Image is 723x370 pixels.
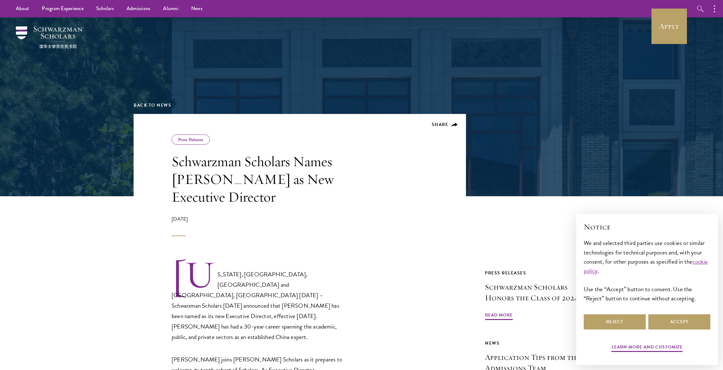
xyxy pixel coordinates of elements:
h2: Notice [584,222,710,232]
button: Share [432,122,458,128]
a: cookie policy [584,257,708,275]
h3: Schwarzman Scholars Honors the Class of 2024-25 [485,282,589,303]
a: Apply [651,9,687,44]
span: Share [432,121,449,128]
div: [DATE] [172,215,352,236]
span: Read More [485,311,513,321]
a: Press Releases [178,136,203,143]
img: Schwarzman Scholars [16,26,82,48]
h1: Schwarzman Scholars Names [PERSON_NAME] as New Executive Director [172,153,352,206]
button: Learn more and customize [612,343,683,353]
div: We and selected third parties use cookies or similar technologies for technical purposes and, wit... [584,238,710,303]
button: Accept [648,314,710,329]
div: Press Releases [485,269,589,277]
a: Press Releases Schwarzman Scholars Honors the Class of 2024-25 Read More [485,269,589,321]
button: Reject [584,314,646,329]
p: [US_STATE], [GEOGRAPHIC_DATA], [GEOGRAPHIC_DATA] and [GEOGRAPHIC_DATA], [GEOGRAPHIC_DATA] [DATE] ... [172,260,352,342]
div: News [485,339,589,347]
a: Back to News [134,102,171,109]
